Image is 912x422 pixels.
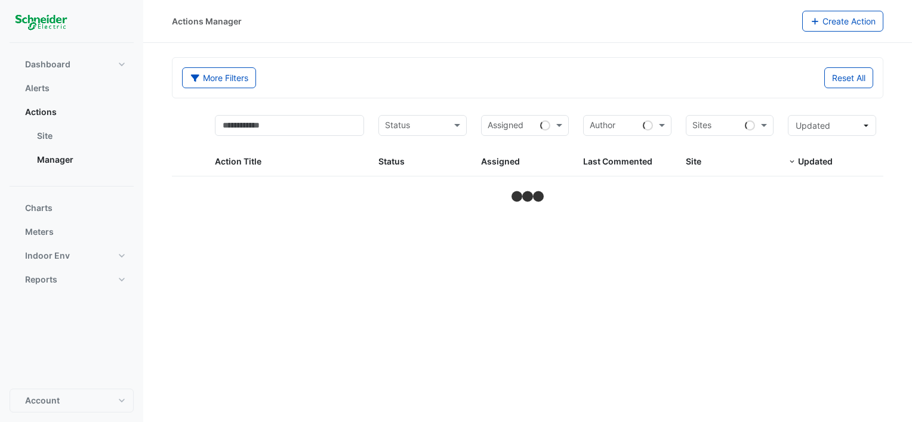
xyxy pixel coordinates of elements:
[686,156,701,166] span: Site
[10,124,134,176] div: Actions
[10,196,134,220] button: Charts
[378,156,405,166] span: Status
[27,124,134,148] a: Site
[583,156,652,166] span: Last Commented
[25,274,57,286] span: Reports
[824,67,873,88] button: Reset All
[172,15,242,27] div: Actions Manager
[10,220,134,244] button: Meters
[796,120,830,131] span: Updated
[802,11,884,32] button: Create Action
[798,156,833,166] span: Updated
[25,106,57,118] span: Actions
[10,244,134,268] button: Indoor Env
[10,52,134,76] button: Dashboard
[25,226,54,238] span: Meters
[25,250,70,262] span: Indoor Env
[14,10,68,33] img: Company Logo
[25,202,53,214] span: Charts
[10,100,134,124] button: Actions
[27,148,134,172] a: Manager
[215,156,261,166] span: Action Title
[182,67,256,88] button: More Filters
[25,82,50,94] span: Alerts
[788,115,876,136] button: Updated
[10,268,134,291] button: Reports
[25,58,70,70] span: Dashboard
[10,76,134,100] button: Alerts
[25,395,60,407] span: Account
[10,389,134,412] button: Account
[481,156,520,166] span: Assigned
